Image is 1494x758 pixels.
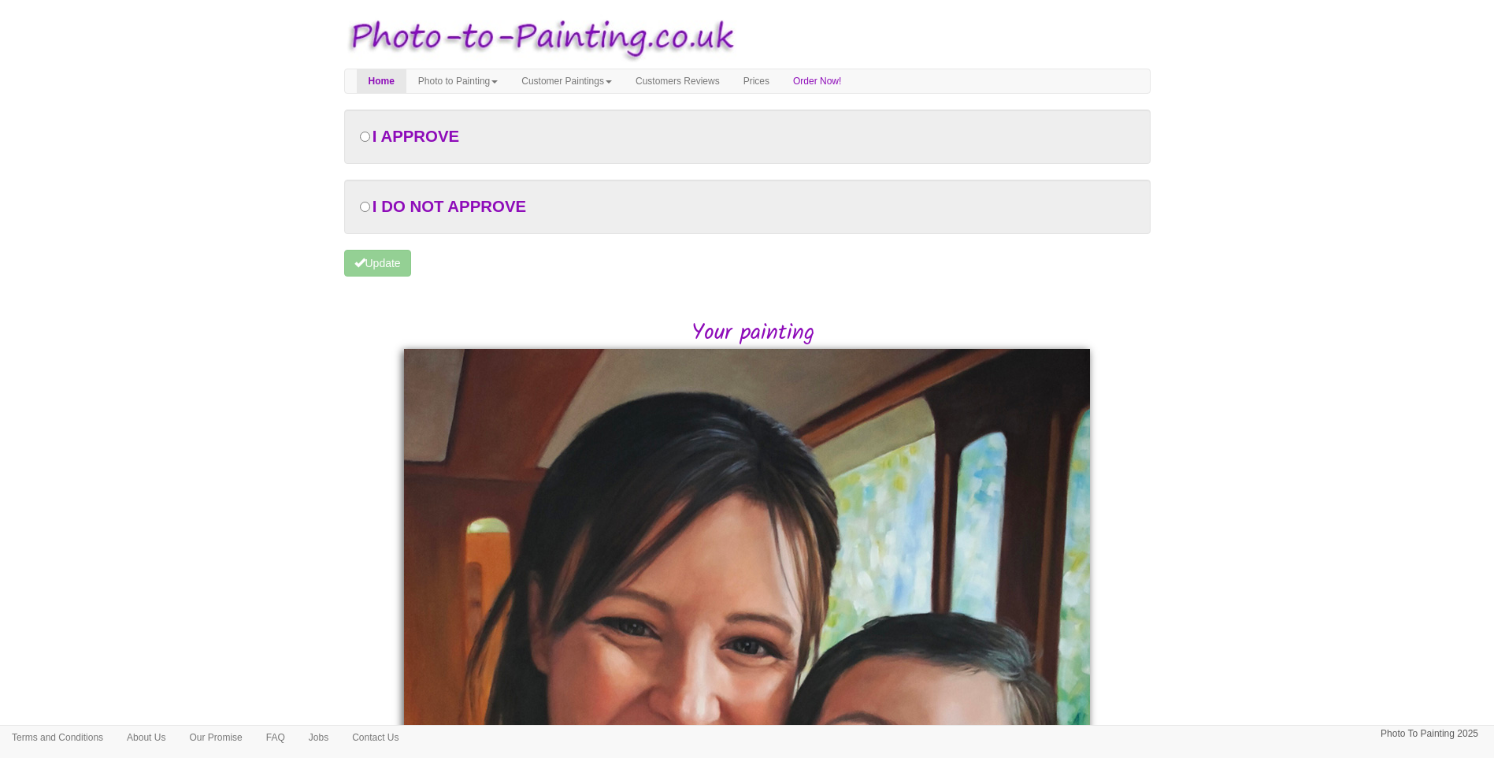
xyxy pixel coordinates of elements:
[1381,726,1478,742] p: Photo To Painting 2025
[510,69,624,93] a: Customer Paintings
[254,726,297,749] a: FAQ
[115,726,177,749] a: About Us
[406,69,510,93] a: Photo to Painting
[177,726,254,749] a: Our Promise
[356,321,1151,346] h2: Your painting
[336,8,740,69] img: Photo to Painting
[340,726,410,749] a: Contact Us
[357,69,406,93] a: Home
[781,69,853,93] a: Order Now!
[373,128,459,145] span: I APPROVE
[373,198,526,215] span: I DO NOT APPROVE
[732,69,781,93] a: Prices
[297,726,340,749] a: Jobs
[624,69,732,93] a: Customers Reviews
